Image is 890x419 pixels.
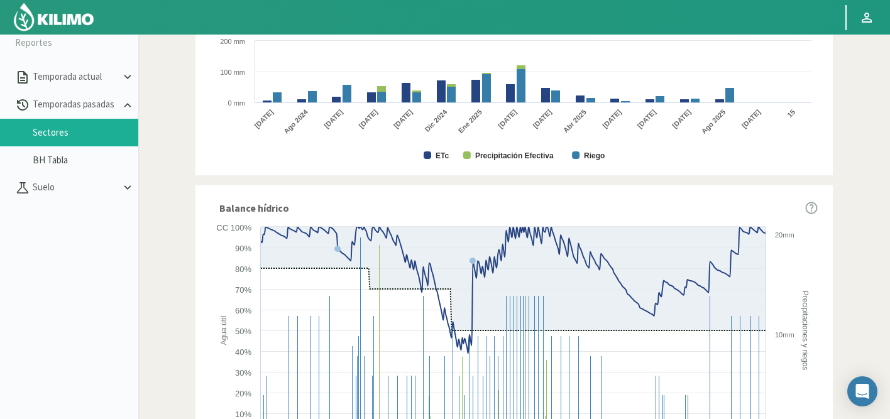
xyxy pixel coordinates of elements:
div: Open Intercom Messenger [847,376,877,406]
p: Temporadas pasadas [30,97,121,112]
text: 90% [235,244,251,253]
text: [DATE] [497,107,519,129]
text: [DATE] [358,107,380,129]
text: Precipitación Efectiva [475,151,554,160]
text: [DATE] [636,107,658,129]
text: 80% [235,264,251,274]
img: Kilimo [13,2,95,32]
text: 10mm [775,331,794,339]
text: 40% [235,347,251,357]
text: 50% [235,327,251,336]
text: [DATE] [253,107,275,129]
text: [DATE] [601,107,623,129]
text: Riego [584,151,605,160]
text: ETc [436,151,449,160]
text: [DATE] [531,107,553,129]
text: CC 100% [216,223,251,232]
text: 0 mm [228,99,246,107]
text: Dic 2024 [424,107,449,133]
text: Ago 2025 [700,108,727,135]
text: 200 mm [220,38,245,45]
text: Ago 2024 [282,107,310,135]
text: 20mm [775,231,794,239]
text: Precipitaciones y riegos [801,290,810,370]
text: Ene 2025 [457,108,483,134]
text: 60% [235,306,251,315]
text: Abr 2025 [562,108,588,134]
p: Temporada actual [30,70,121,84]
text: 10% [235,410,251,419]
text: 100 mm [220,68,245,76]
text: [DATE] [322,107,344,129]
p: Suelo [30,180,121,195]
text: 30% [235,368,251,378]
text: Agua útil [219,315,228,345]
text: 15 [786,108,796,119]
text: [DATE] [671,107,693,129]
text: [DATE] [740,107,762,129]
text: [DATE] [392,107,414,129]
text: 70% [235,285,251,295]
a: BH Tabla [33,155,138,166]
a: Sectores [33,127,138,138]
text: 20% [235,389,251,398]
span: Balance hídrico [219,200,289,215]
